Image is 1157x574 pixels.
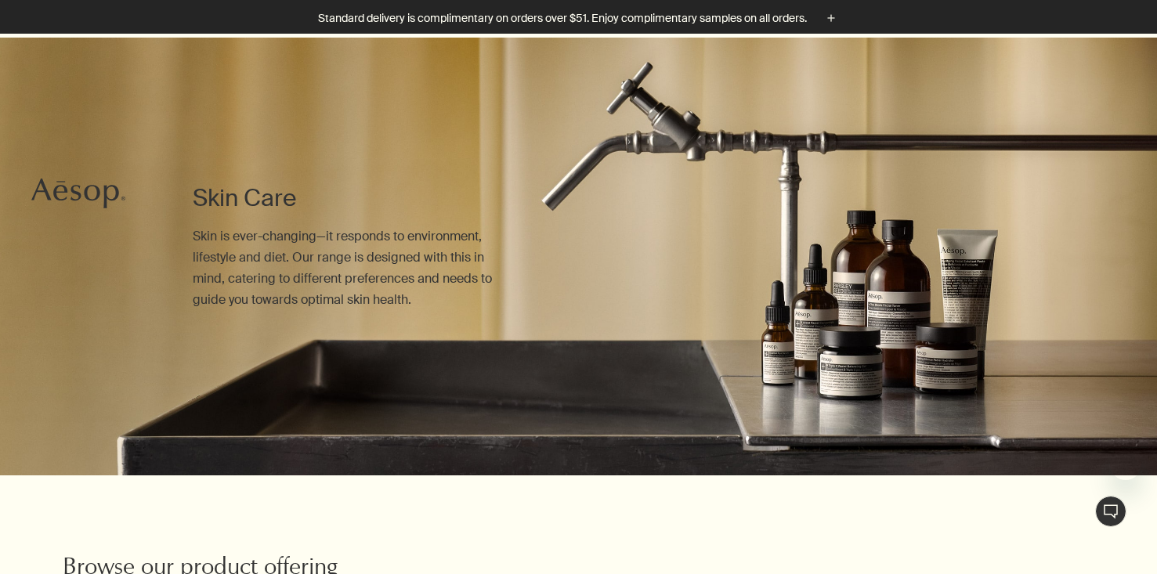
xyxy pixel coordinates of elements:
[1110,449,1141,480] iframe: Close message from Aesop
[193,226,515,311] p: Skin is ever-changing—it responds to environment, lifestyle and diet. Our range is designed with ...
[31,178,125,209] svg: Aesop
[318,10,807,27] p: Standard delivery is complimentary on orders over $51. Enjoy complimentary samples on all orders.
[884,527,916,558] iframe: no content
[193,182,515,214] h1: Skin Care
[884,449,1141,558] div: Aesop says "Our consultants are available now to offer personalised product advice.". Open messag...
[318,9,840,27] button: Standard delivery is complimentary on orders over $51. Enjoy complimentary samples on all orders.
[27,174,129,217] a: Aesop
